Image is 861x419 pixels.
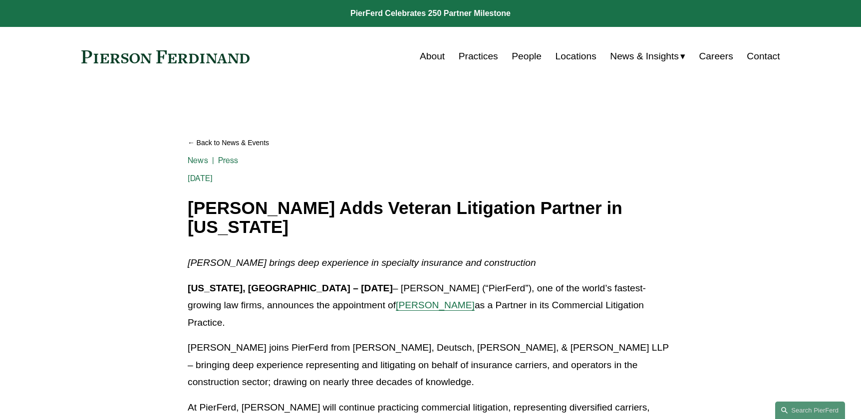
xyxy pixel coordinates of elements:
em: [PERSON_NAME] brings deep experience in specialty insurance and construction [188,257,536,268]
strong: [US_STATE], [GEOGRAPHIC_DATA] – [DATE] [188,283,393,293]
h1: [PERSON_NAME] Adds Veteran Litigation Partner in [US_STATE] [188,199,673,237]
a: Contact [747,47,780,66]
p: – [PERSON_NAME] (“PierFerd”), one of the world’s fastest-growing law firms, announces the appoint... [188,280,673,332]
a: folder dropdown [610,47,685,66]
span: News & Insights [610,48,679,65]
a: Locations [556,47,596,66]
a: Back to News & Events [188,134,673,152]
a: News [188,156,208,165]
a: People [512,47,542,66]
a: Press [218,156,239,165]
p: [PERSON_NAME] joins PierFerd from [PERSON_NAME], Deutsch, [PERSON_NAME], & [PERSON_NAME] LLP – br... [188,339,673,391]
a: Search this site [775,402,845,419]
a: Practices [459,47,498,66]
a: Careers [699,47,733,66]
a: [PERSON_NAME] [396,300,475,310]
a: About [420,47,445,66]
span: [DATE] [188,174,213,183]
